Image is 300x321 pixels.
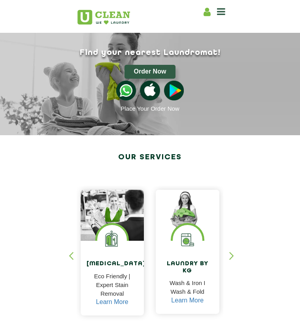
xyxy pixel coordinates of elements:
[77,150,223,164] h2: Our Services
[171,297,204,304] a: Learn More
[125,65,175,79] button: Order Now
[116,81,136,100] img: whatsappicon.png
[96,298,128,306] a: Learn More
[71,48,229,57] h1: Find your nearest Laundromat!
[140,81,160,100] img: apple-icon.png
[87,272,138,298] p: Eco Friendly | Expert Stain Removal
[77,10,130,25] img: UClean Laundry and Dry Cleaning
[87,261,138,268] h4: [MEDICAL_DATA]
[162,279,213,296] p: Wash & Iron I Wash & Fold
[164,81,184,100] img: playstoreicon.png
[97,225,127,255] img: Laundry Services near me
[121,105,179,112] a: Place Your Order Now
[173,225,202,255] img: laundry washing machine
[81,190,144,241] img: Drycleaners near me
[156,190,219,232] img: a girl with laundry basket
[162,261,213,274] h4: Laundry by Kg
